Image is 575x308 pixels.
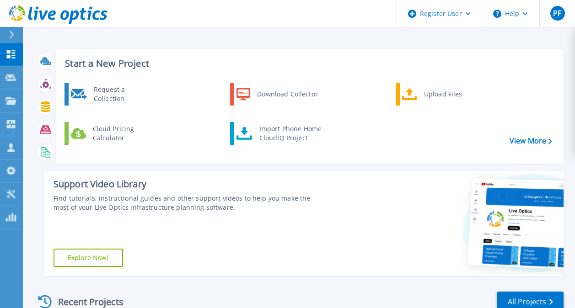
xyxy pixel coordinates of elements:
div: Import Phone Home CloudIQ Project [255,124,326,143]
a: View More [510,137,552,145]
div: Upload Files [419,85,487,103]
div: Support Video Library [54,178,323,190]
a: Request a Collection [64,83,158,106]
a: Cloud Pricing Calculator [64,122,158,145]
div: Find tutorials, instructional guides and other support videos to help you make the most of your L... [54,194,323,212]
h3: Start a New Project [65,58,552,69]
div: Cloud Pricing Calculator [88,124,156,143]
div: Download Collector [253,85,322,103]
span: PF [553,10,561,17]
div: Request a Collection [89,85,156,103]
a: Download Collector [230,83,324,106]
a: Upload Files [396,83,489,106]
a: Explore Now! [54,249,123,267]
